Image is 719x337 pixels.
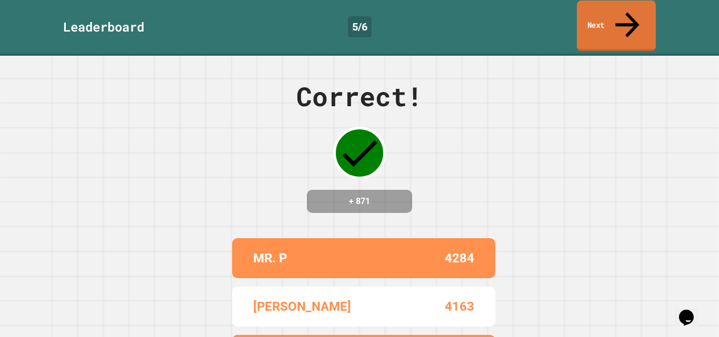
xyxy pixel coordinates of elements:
div: Leaderboard [63,17,144,36]
p: MR. P [253,249,287,268]
iframe: chat widget [675,295,708,326]
p: [PERSON_NAME] [253,297,351,316]
p: 4284 [445,249,474,268]
div: Correct! [296,77,423,116]
p: 4163 [445,297,474,316]
div: 5 / 6 [348,16,372,37]
a: Next [577,1,656,52]
h4: + 871 [317,195,402,208]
